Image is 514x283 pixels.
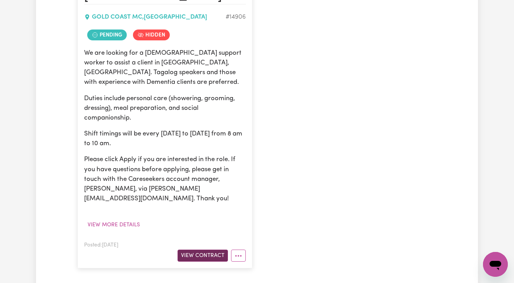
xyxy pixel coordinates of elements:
[84,219,143,231] button: View more details
[84,243,118,248] span: Posted: [DATE]
[133,30,170,40] span: Job is hidden
[226,12,246,22] div: Job ID #14906
[84,155,246,203] p: Please click Apply if you are interested in the role. If you have questions before applying, plea...
[178,250,228,262] button: View Contract
[231,250,246,262] button: More options
[84,48,246,87] p: We are looking for a [DEMOGRAPHIC_DATA] support worker to assist a client in [GEOGRAPHIC_DATA], [...
[87,30,127,40] span: Job contract pending review by care worker
[84,12,226,22] div: GOLD COAST MC , [GEOGRAPHIC_DATA]
[84,94,246,123] p: Duties include personal care (showering, grooming, dressing), meal preparation, and social compan...
[483,252,508,277] iframe: Button to launch messaging window
[84,129,246,148] p: Shift timings will be every [DATE] to [DATE] from 8 am to 10 am.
